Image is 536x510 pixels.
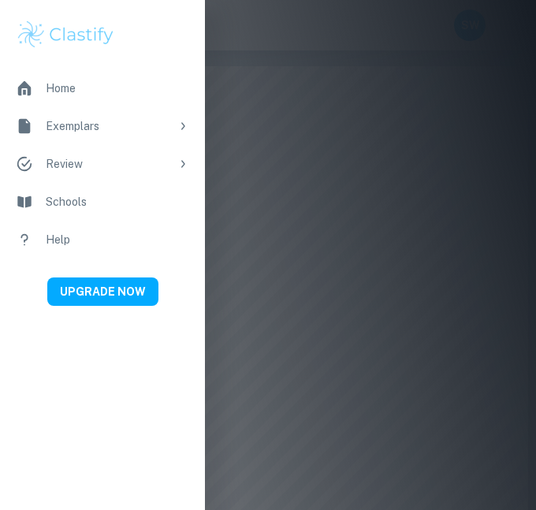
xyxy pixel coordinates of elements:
[46,193,189,210] div: Schools
[46,117,170,135] div: Exemplars
[46,80,189,97] div: Home
[16,19,116,50] img: Clastify logo
[46,231,189,248] div: Help
[46,155,170,173] div: Review
[47,277,158,306] button: UPGRADE NOW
